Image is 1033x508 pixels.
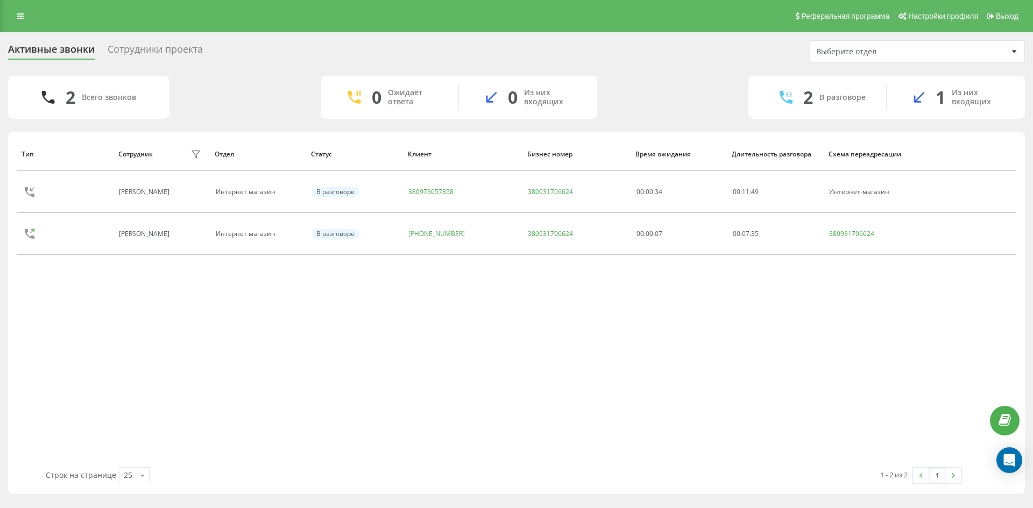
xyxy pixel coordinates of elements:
div: 2 [803,87,813,108]
div: Активные звонки [8,44,95,60]
div: Ожидает ответа [388,88,442,106]
div: 25 [124,470,132,481]
span: 07 [742,229,749,238]
div: : : [733,188,759,196]
a: 380973057858 [408,187,454,196]
div: Тип [22,151,108,158]
div: В разговоре [819,93,866,102]
div: Всего звонков [82,93,136,102]
div: Интернет-магазин [829,188,914,196]
div: Схема переадресации [829,151,915,158]
div: [PERSON_NAME] [119,188,172,196]
a: [PHONE_NUMBER] [408,229,465,238]
div: 1 - 2 из 2 [880,469,908,480]
div: Статус [311,151,397,158]
div: Сотрудники проекта [108,44,203,60]
div: Клиент [408,151,517,158]
div: Из них входящих [524,88,581,106]
span: 35 [751,229,759,238]
div: Интернет магазин [216,188,300,196]
span: Строк на странице [46,470,116,480]
span: Настройки профиля [908,12,978,20]
a: 380931706624 [829,230,874,238]
div: : : [733,230,759,238]
div: Бизнес номер [527,151,625,158]
div: 2 [66,87,75,108]
a: 380931706624 [528,187,573,196]
div: Время ожидания [635,151,721,158]
div: [PERSON_NAME] [119,230,172,238]
div: В разговоре [312,187,359,197]
div: Выберите отдел [816,47,945,56]
div: 1 [936,87,945,108]
div: В разговоре [312,229,359,239]
div: 0 [372,87,381,108]
div: 00:00:34 [636,188,721,196]
span: 49 [751,187,759,196]
div: Длительность разговора [732,151,818,158]
span: Выход [996,12,1018,20]
span: 11 [742,187,749,196]
div: 00:00:07 [636,230,721,238]
div: Из них входящих [952,88,1009,106]
div: Отдел [215,151,301,158]
div: 0 [508,87,518,108]
a: 380931706624 [528,229,573,238]
div: Open Intercom Messenger [996,447,1022,473]
span: Реферальная программа [801,12,889,20]
div: Сотрудник [118,151,153,158]
span: 00 [733,229,740,238]
div: Интернет магазин [216,230,300,238]
a: 1 [929,468,945,483]
span: 00 [733,187,740,196]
